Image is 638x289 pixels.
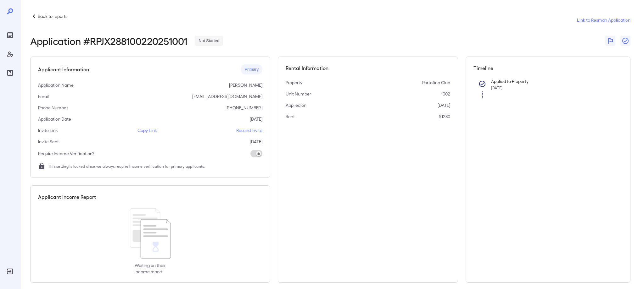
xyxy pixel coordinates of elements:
[135,262,166,275] p: Waiting on their income report
[422,79,450,86] p: Portofino Club
[38,93,49,100] p: Email
[577,17,630,23] a: Link to Resman Application
[286,91,311,97] p: Unit Number
[38,66,89,73] h5: Applicant Information
[192,93,262,100] p: [EMAIL_ADDRESS][DOMAIN_NAME]
[286,102,306,108] p: Applied on
[38,193,96,201] h5: Applicant Income Report
[229,82,262,88] p: [PERSON_NAME]
[5,68,15,78] div: FAQ
[38,82,74,88] p: Application Name
[226,105,262,111] p: [PHONE_NUMBER]
[236,127,262,134] p: Resend Invite
[38,13,67,19] p: Back to reports
[195,38,223,44] span: Not Started
[38,139,59,145] p: Invite Sent
[30,35,187,46] h2: Application # RPJX288100220251001
[5,30,15,40] div: Reports
[473,64,623,72] h5: Timeline
[250,116,262,122] p: [DATE]
[241,67,262,73] span: Primary
[5,49,15,59] div: Manage Users
[439,113,450,120] p: $1280
[48,163,205,169] span: This setting is locked since we always require income verification for primary applicants.
[38,116,71,122] p: Application Date
[5,266,15,276] div: Log Out
[38,105,68,111] p: Phone Number
[250,139,262,145] p: [DATE]
[38,150,94,157] p: Require Income Verification?
[286,79,302,86] p: Property
[605,36,615,46] button: Flag Report
[491,78,613,85] p: Applied to Property
[137,127,157,134] p: Copy Link
[620,36,630,46] button: Close Report
[441,91,450,97] p: 1002
[491,85,502,90] span: [DATE]
[286,64,450,72] h5: Rental Information
[438,102,450,108] p: [DATE]
[38,127,58,134] p: Invite Link
[286,113,295,120] p: Rent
